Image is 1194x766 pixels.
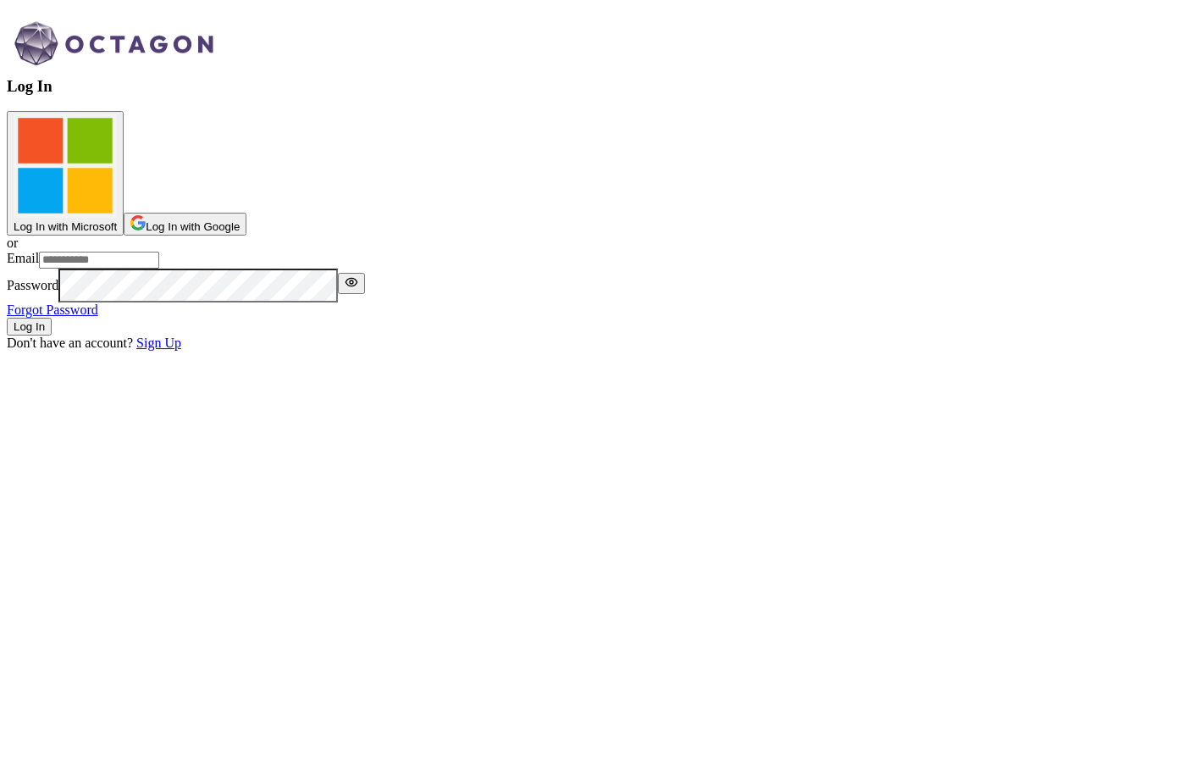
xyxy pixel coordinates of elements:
span: Log In with Google [146,220,240,233]
label: Email [7,251,39,265]
span: Log In with Microsoft [14,220,117,233]
a: Forgot Password [7,303,98,317]
button: Log In with Microsoft [7,111,124,235]
div: or [7,236,1187,251]
img: svg%3e [14,114,117,217]
img: logo-rect-yK7x_WSZ.svg [7,16,243,73]
a: Sign Up [136,336,181,350]
img: svg%3e [130,215,146,230]
div: Don't have an account? [7,336,1187,351]
button: Log In with Google [124,213,246,236]
span: Log In [14,320,45,333]
button: Log In [7,318,52,336]
div: Log In [7,77,1187,96]
label: Password [7,277,58,291]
